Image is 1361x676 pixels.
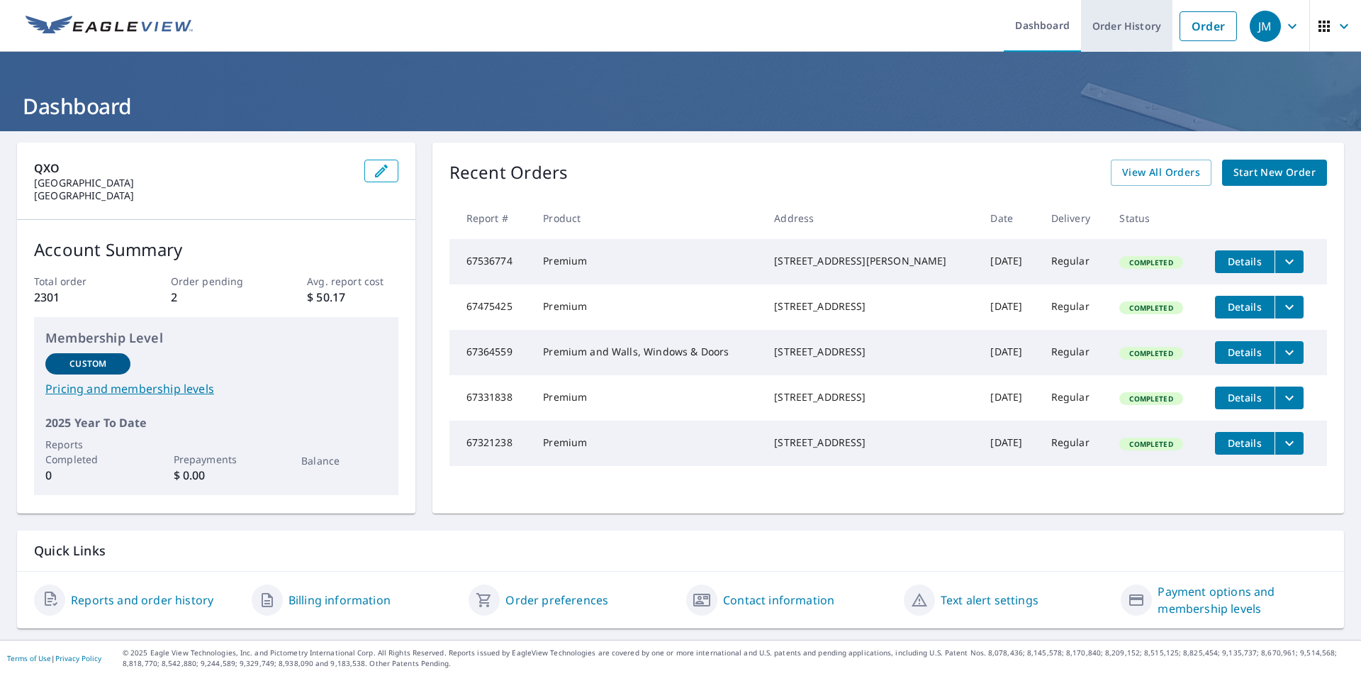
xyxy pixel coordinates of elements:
td: Premium [532,284,763,330]
span: Start New Order [1233,164,1316,182]
p: 2301 [34,289,125,306]
td: [DATE] [979,330,1039,375]
p: Order pending [171,274,262,289]
span: Completed [1121,394,1181,404]
th: Product [532,197,763,239]
div: [STREET_ADDRESS] [774,299,968,314]
p: Prepayments [174,452,259,467]
span: Completed [1121,439,1181,449]
p: | [7,654,101,663]
td: 67364559 [449,330,532,375]
a: Order preferences [505,592,608,609]
p: Reports Completed [45,437,130,467]
p: QXO [34,160,353,177]
a: Pricing and membership levels [45,380,387,397]
img: EV Logo [26,16,193,37]
td: [DATE] [979,284,1039,330]
span: Details [1223,436,1266,450]
button: detailsBtn-67321238 [1215,432,1275,455]
a: Start New Order [1222,160,1327,186]
p: © 2025 Eagle View Technologies, Inc. and Pictometry International Corp. All Rights Reserved. Repo... [123,648,1354,669]
p: 0 [45,467,130,484]
td: Regular [1040,330,1109,375]
div: [STREET_ADDRESS] [774,345,968,359]
p: $ 0.00 [174,467,259,484]
button: filesDropdownBtn-67321238 [1275,432,1304,455]
span: View All Orders [1122,164,1200,182]
p: 2025 Year To Date [45,414,387,431]
div: [STREET_ADDRESS][PERSON_NAME] [774,254,968,268]
td: Premium [532,421,763,466]
td: 67475425 [449,284,532,330]
th: Delivery [1040,197,1109,239]
th: Date [979,197,1039,239]
th: Address [763,197,979,239]
a: Privacy Policy [55,653,101,663]
td: Regular [1040,284,1109,330]
a: Terms of Use [7,653,51,663]
p: Membership Level [45,328,387,348]
button: detailsBtn-67331838 [1215,387,1275,409]
button: detailsBtn-67536774 [1215,250,1275,273]
th: Status [1108,197,1204,239]
p: [GEOGRAPHIC_DATA] [34,189,353,202]
button: filesDropdownBtn-67364559 [1275,341,1304,364]
a: Order [1180,11,1237,41]
td: 67536774 [449,239,532,284]
a: Reports and order history [71,592,213,609]
p: Account Summary [34,237,398,262]
a: Payment options and membership levels [1158,583,1327,617]
span: Completed [1121,303,1181,313]
button: filesDropdownBtn-67331838 [1275,387,1304,409]
td: 67321238 [449,421,532,466]
td: [DATE] [979,375,1039,421]
span: Completed [1121,257,1181,267]
span: Details [1223,300,1266,314]
a: View All Orders [1111,160,1211,186]
td: Regular [1040,375,1109,421]
td: Regular [1040,421,1109,466]
span: Completed [1121,348,1181,358]
p: [GEOGRAPHIC_DATA] [34,177,353,189]
p: Avg. report cost [307,274,398,289]
p: $ 50.17 [307,289,398,306]
h1: Dashboard [17,92,1344,121]
button: filesDropdownBtn-67536774 [1275,250,1304,273]
th: Report # [449,197,532,239]
td: [DATE] [979,421,1039,466]
button: detailsBtn-67364559 [1215,341,1275,364]
button: detailsBtn-67475425 [1215,296,1275,318]
a: Billing information [289,592,391,609]
td: Premium [532,375,763,421]
p: 2 [171,289,262,306]
span: Details [1223,391,1266,404]
p: Balance [301,453,386,468]
a: Text alert settings [941,592,1038,609]
div: JM [1250,11,1281,42]
a: Contact information [723,592,834,609]
td: 67331838 [449,375,532,421]
td: [DATE] [979,239,1039,284]
p: Total order [34,274,125,289]
div: [STREET_ADDRESS] [774,436,968,450]
td: Regular [1040,239,1109,284]
button: filesDropdownBtn-67475425 [1275,296,1304,318]
div: [STREET_ADDRESS] [774,390,968,404]
p: Quick Links [34,542,1327,560]
p: Recent Orders [449,160,569,186]
td: Premium [532,239,763,284]
p: Custom [69,358,106,370]
span: Details [1223,345,1266,359]
td: Premium and Walls, Windows & Doors [532,330,763,375]
span: Details [1223,255,1266,268]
